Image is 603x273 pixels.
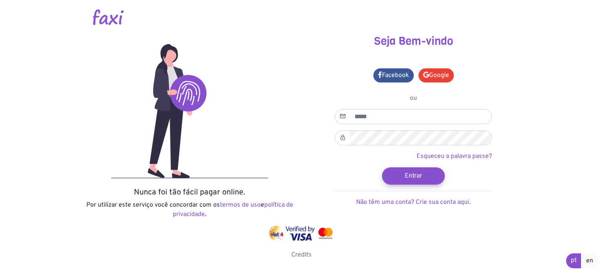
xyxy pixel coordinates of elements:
[316,226,334,241] img: mastercard
[566,253,581,268] a: pt
[269,226,284,241] img: vinti4
[335,93,492,103] p: ou
[417,152,492,160] a: Esqueceu a palavra passe?
[373,68,414,82] a: Facebook
[581,253,598,268] a: en
[285,226,315,241] img: visa
[220,201,261,209] a: termos de uso
[307,35,519,48] h3: Seja Bem-vindo
[84,200,296,219] p: Por utilizar este serviço você concordar com os e .
[418,68,454,82] a: Google
[84,188,296,197] h5: Nunca foi tão fácil pagar online.
[356,198,471,206] a: Não têm uma conta? Crie sua conta aqui.
[382,167,445,185] button: Entrar
[291,251,312,259] a: Credits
